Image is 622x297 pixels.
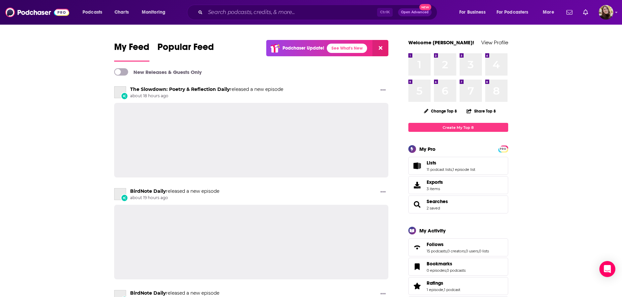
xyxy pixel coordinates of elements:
[411,161,424,170] a: Lists
[543,8,554,17] span: More
[408,258,508,276] span: Bookmarks
[447,268,466,273] a: 0 podcasts
[114,41,149,57] span: My Feed
[481,39,508,46] a: View Profile
[427,179,443,185] span: Exports
[130,86,283,93] h3: released a new episode
[479,249,489,253] a: 0 lists
[408,238,508,256] span: Follows
[398,8,432,16] button: Open AdvancedNew
[377,8,393,17] span: Ctrl K
[193,5,444,20] div: Search podcasts, credits, & more...
[283,45,324,51] p: Podchaser Update!
[121,92,128,100] div: New Episode
[427,241,489,247] a: Follows
[499,146,507,151] a: PRO
[142,8,165,17] span: Monitoring
[401,11,429,14] span: Open Advanced
[327,44,367,53] a: See What's New
[599,5,613,20] span: Logged in as katiefuchs
[130,93,283,99] span: about 18 hours ago
[447,249,465,253] a: 0 creators
[408,157,508,175] span: Lists
[564,7,575,18] a: Show notifications dropdown
[121,194,128,201] div: New Episode
[408,123,508,132] a: Create My Top 8
[408,176,508,194] a: Exports
[497,8,528,17] span: For Podcasters
[378,86,388,95] button: Show More Button
[411,180,424,190] span: Exports
[466,105,496,118] button: Share Top 8
[538,7,562,18] button: open menu
[492,7,538,18] button: open menu
[427,280,443,286] span: Ratings
[599,5,613,20] img: User Profile
[466,249,478,253] a: 0 users
[446,268,447,273] span: ,
[419,227,446,234] div: My Activity
[114,41,149,62] a: My Feed
[130,290,166,296] a: BirdNote Daily
[427,167,452,172] a: 11 podcast lists
[427,160,475,166] a: Lists
[419,4,431,10] span: New
[411,281,424,291] a: Ratings
[427,206,440,210] a: 2 saved
[114,8,129,17] span: Charts
[157,41,214,62] a: Popular Feed
[427,261,452,267] span: Bookmarks
[580,7,591,18] a: Show notifications dropdown
[114,188,126,200] a: BirdNote Daily
[130,188,219,194] h3: released a new episode
[427,198,448,204] a: Searches
[130,195,219,201] span: about 19 hours ago
[205,7,377,18] input: Search podcasts, credits, & more...
[599,5,613,20] button: Show profile menu
[444,287,460,292] a: 1 podcast
[411,243,424,252] a: Follows
[427,241,444,247] span: Follows
[408,195,508,213] span: Searches
[427,287,443,292] a: 1 episode
[427,249,447,253] a: 15 podcasts
[420,107,461,115] button: Change Top 8
[78,7,111,18] button: open menu
[599,261,615,277] div: Open Intercom Messenger
[499,147,507,151] span: PRO
[408,277,508,295] span: Ratings
[157,41,214,57] span: Popular Feed
[427,160,436,166] span: Lists
[419,146,436,152] div: My Pro
[114,86,126,98] a: The Slowdown: Poetry & Reflection Daily
[459,8,486,17] span: For Business
[110,7,133,18] a: Charts
[452,167,453,172] span: ,
[411,262,424,271] a: Bookmarks
[137,7,174,18] button: open menu
[411,200,424,209] a: Searches
[83,8,102,17] span: Podcasts
[453,167,475,172] a: 1 episode list
[130,86,230,92] a: The Slowdown: Poetry & Reflection Daily
[455,7,494,18] button: open menu
[465,249,466,253] span: ,
[427,186,443,191] span: 3 items
[427,268,446,273] a: 0 episodes
[408,39,474,46] a: Welcome [PERSON_NAME]!
[130,188,166,194] a: BirdNote Daily
[114,68,202,76] a: New Releases & Guests Only
[447,249,447,253] span: ,
[130,290,219,296] h3: released a new episode
[427,280,460,286] a: Ratings
[427,261,466,267] a: Bookmarks
[378,188,388,196] button: Show More Button
[5,6,69,19] img: Podchaser - Follow, Share and Rate Podcasts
